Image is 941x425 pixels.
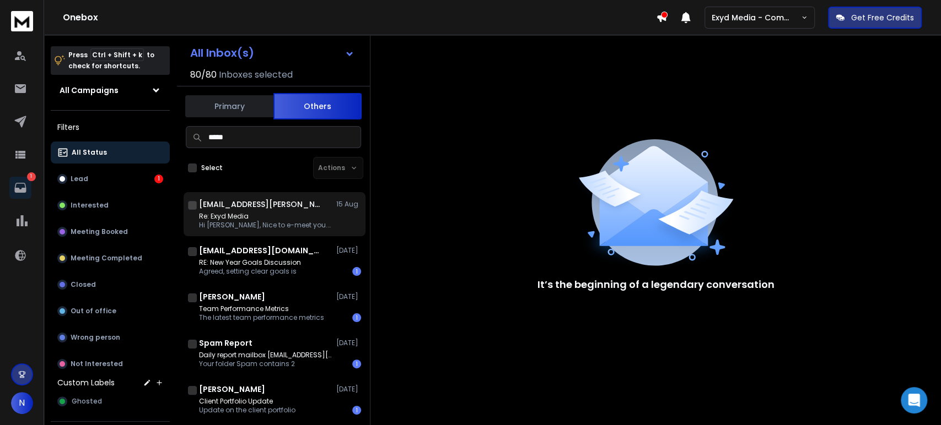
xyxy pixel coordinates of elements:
span: Ctrl + Shift + k [90,48,144,61]
p: Lead [71,175,88,183]
p: [DATE] [336,246,361,255]
p: Update on the client portfolio [199,406,295,415]
button: Others [273,93,362,119]
p: [DATE] [336,292,361,301]
button: Primary [185,94,273,118]
button: Meeting Completed [51,247,170,269]
h1: [PERSON_NAME] [199,291,265,302]
p: 1 [27,172,36,181]
p: Not Interested [71,359,123,368]
a: 1 [9,177,31,199]
p: Your folder Spam contains 2 [199,359,331,368]
p: Interested [71,201,109,210]
div: 1 [352,267,361,276]
h1: Spam Report [199,337,252,348]
p: Exyd Media - Commercial Cleaning [712,12,801,23]
label: Select [201,164,223,172]
button: Lead1 [51,168,170,190]
button: Get Free Credits [828,7,922,29]
div: 1 [352,406,361,415]
p: Meeting Completed [71,254,142,263]
h1: Onebox [63,11,656,24]
button: Meeting Booked [51,221,170,243]
button: N [11,392,33,414]
div: 1 [352,359,361,368]
button: Interested [51,194,170,216]
button: Out of office [51,300,170,322]
p: Daily report mailbox [EMAIL_ADDRESS][DOMAIN_NAME] folder [199,351,331,359]
h1: [PERSON_NAME] [199,384,265,395]
span: Ghosted [72,397,102,406]
p: Out of office [71,307,116,315]
button: All Campaigns [51,79,170,101]
p: Re: Exyd Media [199,212,331,221]
p: All Status [72,148,107,157]
p: RE: New Year Goals Discussion [199,258,301,267]
p: Get Free Credits [851,12,914,23]
h1: All Campaigns [60,85,119,96]
span: 80 / 80 [190,68,217,81]
p: Agreed, setting clear goals is [199,267,301,276]
button: All Status [51,141,170,164]
p: Meeting Booked [71,227,128,236]
button: Wrong person [51,326,170,348]
h3: Filters [51,119,170,135]
h1: All Inbox(s) [190,47,254,58]
p: It’s the beginning of a legendary conversation [537,277,775,292]
img: logo [11,11,33,31]
h3: Custom Labels [57,377,115,388]
p: Client Portfolio Update [199,397,295,406]
p: Hi [PERSON_NAME], Nice to e-meet you. Please [199,221,331,230]
div: Open Intercom Messenger [901,387,927,413]
div: 1 [154,175,163,183]
p: Team Performance Metrics [199,304,324,313]
h1: [EMAIL_ADDRESS][DOMAIN_NAME] [199,245,320,256]
p: Closed [71,280,96,289]
button: Ghosted [51,390,170,412]
p: [DATE] [336,385,361,394]
button: All Inbox(s) [181,42,363,64]
button: Not Interested [51,353,170,375]
h1: [EMAIL_ADDRESS][PERSON_NAME][DOMAIN_NAME] [199,199,320,210]
p: Wrong person [71,333,120,342]
p: 15 Aug [336,200,361,209]
p: The latest team performance metrics [199,313,324,322]
div: 1 [352,313,361,322]
button: Closed [51,274,170,296]
h3: Inboxes selected [219,68,293,81]
p: [DATE] [336,339,361,347]
p: Press to check for shortcuts. [68,50,154,72]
